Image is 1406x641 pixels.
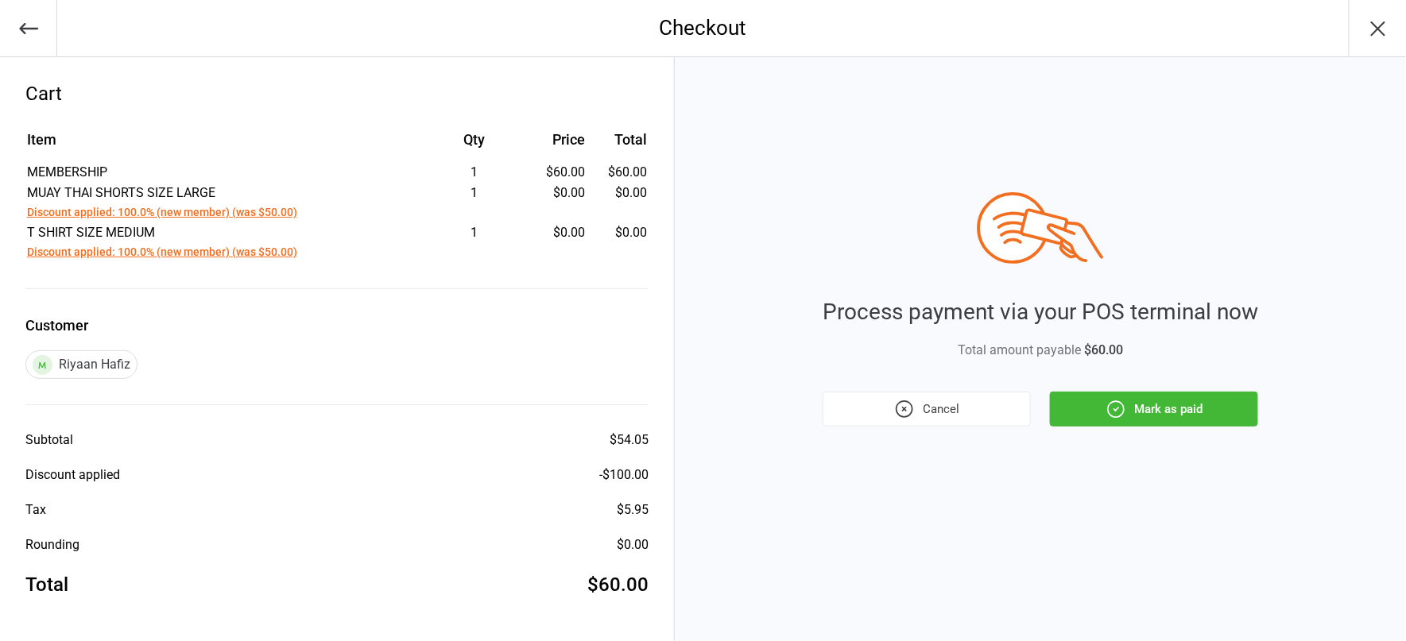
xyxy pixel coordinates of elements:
[823,392,1031,427] button: Cancel
[823,295,1258,329] div: Process payment via your POS terminal now
[25,570,68,599] div: Total
[27,164,107,180] span: MEMBERSHIP
[617,535,649,554] div: $0.00
[27,225,155,240] span: T SHIRT SIZE MEDIUM
[527,129,585,150] div: Price
[423,183,525,203] div: 1
[1084,342,1123,357] span: $60.00
[823,341,1258,360] div: Total amount payable
[423,129,525,161] th: Qty
[25,79,649,108] div: Cart
[423,163,525,182] div: 1
[27,185,215,200] span: MUAY THAI SHORTS SIZE LARGE
[423,223,525,242] div: 1
[25,315,649,336] label: Customer
[25,535,79,554] div: Rounding
[591,183,647,222] td: $0.00
[27,129,421,161] th: Item
[1050,392,1258,427] button: Mark as paid
[617,500,649,519] div: $5.95
[25,465,120,485] div: Discount applied
[27,204,297,221] button: Discount applied: 100.0% (new member) (was $50.00)
[591,163,647,182] td: $60.00
[591,223,647,261] td: $0.00
[591,129,647,161] th: Total
[25,500,46,519] div: Tax
[599,465,649,485] div: - $100.00
[527,163,585,182] div: $60.00
[27,244,297,261] button: Discount applied: 100.0% (new member) (was $50.00)
[25,431,73,450] div: Subtotal
[587,570,649,599] div: $60.00
[610,431,649,450] div: $54.05
[527,223,585,242] div: $0.00
[25,350,138,379] div: Riyaan Hafiz
[527,183,585,203] div: $0.00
